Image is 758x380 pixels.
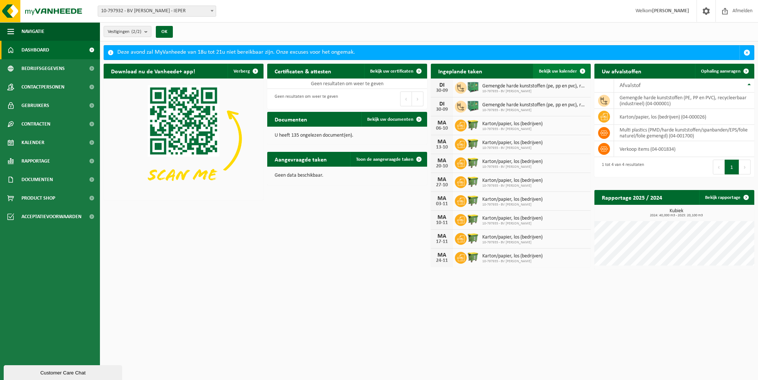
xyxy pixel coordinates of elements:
img: WB-1100-HPE-GN-50 [467,251,479,263]
img: WB-1100-HPE-GN-50 [467,232,479,244]
a: Bekijk uw documenten [361,112,426,127]
td: gemengde harde kunststoffen (PE, PP en PVC), recycleerbaar (industrieel) (04-000001) [614,93,754,109]
div: 27-10 [435,183,449,188]
div: MA [435,139,449,145]
div: 17-11 [435,239,449,244]
span: 10-797935 - BV [PERSON_NAME] [482,108,587,113]
span: 10-797932 - BV STEFAN ROUSSEEUW - IEPER [98,6,216,16]
span: Karton/papier, los (bedrijven) [482,140,543,146]
span: Karton/papier, los (bedrijven) [482,197,543,203]
div: MA [435,177,449,183]
img: WB-1100-HPE-GN-50 [467,137,479,150]
span: Contactpersonen [21,78,64,96]
span: Bekijk uw documenten [367,117,413,122]
span: Navigatie [21,22,44,41]
button: Previous [713,160,725,174]
button: Next [412,91,423,106]
span: 10-797935 - BV [PERSON_NAME] [482,89,587,94]
div: Deze avond zal MyVanheede van 18u tot 21u niet bereikbaar zijn. Onze excuses voor het ongemak. [117,46,739,60]
span: 10-797932 - BV STEFAN ROUSSEEUW - IEPER [98,6,216,17]
div: 10-11 [435,220,449,226]
button: Verberg [228,64,263,79]
span: Karton/papier, los (bedrijven) [482,159,543,165]
div: 03-11 [435,201,449,207]
h2: Download nu de Vanheede+ app! [104,64,202,78]
p: Geen data beschikbaar. [275,173,420,178]
h2: Documenten [267,112,315,126]
span: Vestigingen [108,26,141,37]
h2: Certificaten & attesten [267,64,339,78]
span: Karton/papier, los (bedrijven) [482,121,543,127]
td: Geen resultaten om weer te geven [267,79,427,89]
span: Kalender [21,133,44,152]
span: Toon de aangevraagde taken [356,157,413,162]
span: 10-797935 - BV [PERSON_NAME] [482,221,543,226]
div: MA [435,158,449,164]
span: Bekijk uw certificaten [370,69,413,74]
span: Karton/papier, los (bedrijven) [482,253,543,259]
a: Bekijk uw kalender [533,64,590,79]
span: 10-797935 - BV [PERSON_NAME] [482,184,543,188]
div: 13-10 [435,145,449,150]
td: verkoop items (04-001834) [614,141,754,157]
button: Previous [400,91,412,106]
div: DI [435,101,449,107]
img: WB-1100-HPE-GN-50 [467,119,479,131]
button: Vestigingen(2/2) [104,26,151,37]
button: 1 [725,160,739,174]
iframe: chat widget [4,364,124,380]
p: U heeft 135 ongelezen document(en). [275,133,420,138]
div: 30-09 [435,88,449,93]
span: Documenten [21,170,53,189]
span: Rapportage [21,152,50,170]
a: Bekijk uw certificaten [364,64,426,79]
div: Geen resultaten om weer te geven [271,91,338,107]
span: 10-797935 - BV [PERSON_NAME] [482,127,543,131]
span: 10-797935 - BV [PERSON_NAME] [482,259,543,264]
h2: Ingeplande taken [431,64,490,78]
img: WB-1100-HPE-GN-50 [467,156,479,169]
h2: Aangevraagde taken [267,152,334,166]
img: WB-1100-HPE-GN-50 [467,194,479,207]
count: (2/2) [131,29,141,34]
strong: [PERSON_NAME] [652,8,689,14]
div: 06-10 [435,126,449,131]
span: Karton/papier, los (bedrijven) [482,216,543,221]
span: Karton/papier, los (bedrijven) [482,178,543,184]
span: Acceptatievoorwaarden [21,207,81,226]
span: Bedrijfsgegevens [21,59,65,78]
div: 24-11 [435,258,449,263]
span: Dashboard [21,41,49,59]
span: Contracten [21,115,50,133]
div: MA [435,233,449,239]
button: Next [739,160,751,174]
div: 30-09 [435,107,449,112]
img: Download de VHEPlus App [104,79,264,199]
div: MA [435,196,449,201]
span: 2024: 40,000 m3 - 2025: 20,100 m3 [598,214,754,217]
span: 10-797935 - BV [PERSON_NAME] [482,240,543,245]
span: Product Shop [21,189,55,207]
span: Gebruikers [21,96,49,115]
span: Ophaling aanvragen [701,69,741,74]
img: PB-HB-1400-HPE-GN-01 [467,100,479,112]
div: MA [435,120,449,126]
div: 20-10 [435,164,449,169]
span: Verberg [234,69,250,74]
span: Bekijk uw kalender [539,69,577,74]
span: Gemengde harde kunststoffen (pe, pp en pvc), recycleerbaar (industrieel) [482,83,587,89]
span: 10-797935 - BV [PERSON_NAME] [482,146,543,150]
span: Gemengde harde kunststoffen (pe, pp en pvc), recycleerbaar (industrieel) [482,102,587,108]
h3: Kubiek [598,209,754,217]
td: multi plastics (PMD/harde kunststoffen/spanbanden/EPS/folie naturel/folie gemengd) (04-001700) [614,125,754,141]
td: karton/papier, los (bedrijven) (04-000026) [614,109,754,125]
a: Ophaling aanvragen [695,64,754,79]
button: OK [156,26,173,38]
img: PB-HB-1400-HPE-GN-01 [467,81,479,93]
div: 1 tot 4 van 4 resultaten [598,159,644,175]
h2: Uw afvalstoffen [594,64,649,78]
span: Karton/papier, los (bedrijven) [482,234,543,240]
a: Toon de aangevraagde taken [350,152,426,167]
div: MA [435,252,449,258]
